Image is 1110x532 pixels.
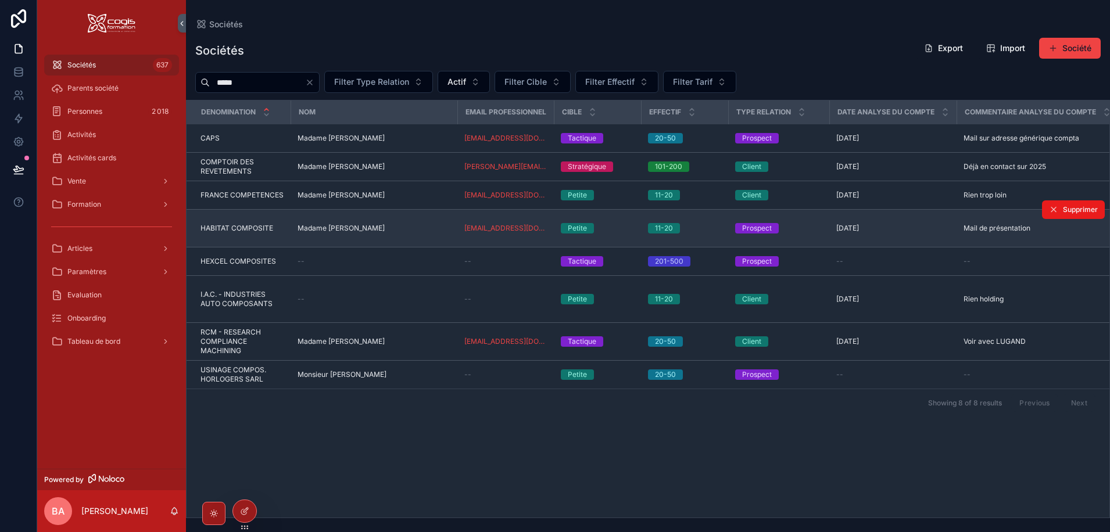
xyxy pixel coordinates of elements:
[81,505,148,517] p: [PERSON_NAME]
[561,133,634,143] a: Tactique
[742,190,761,200] div: Client
[561,369,634,380] a: Petite
[742,256,772,267] div: Prospect
[200,290,284,308] a: I.A.C. - INDUSTRIES AUTO COMPOSANTS
[153,58,172,72] div: 637
[195,19,243,30] a: Sociétés
[836,370,843,379] span: --
[298,370,450,379] a: Monsieur [PERSON_NAME]
[464,294,471,304] span: --
[742,369,772,380] div: Prospect
[495,71,571,93] button: Select Button
[44,261,179,282] a: Paramètres
[201,107,256,117] span: Denomination
[464,134,547,143] a: [EMAIL_ADDRESS][DOMAIN_NAME]
[67,244,92,253] span: Articles
[195,42,244,59] h1: Sociétés
[561,161,634,172] a: Stratégique
[561,336,634,347] a: Tactique
[648,294,721,304] a: 11-20
[655,223,673,233] div: 11-20
[209,19,243,30] span: Sociétés
[568,190,587,200] div: Petite
[836,337,859,346] span: [DATE]
[964,294,1004,304] span: Rien holding
[928,398,1002,408] span: Showing 8 of 8 results
[464,294,547,304] a: --
[200,365,284,384] span: USINAGE COMPOS. HORLOGERS SARL
[836,257,843,266] span: --
[298,337,450,346] a: Madame [PERSON_NAME]
[648,369,721,380] a: 20-50
[568,294,587,304] div: Petite
[334,76,409,88] span: Filter Type Relation
[1039,38,1101,59] button: Société
[67,314,106,323] span: Onboarding
[735,133,822,143] a: Prospect
[964,370,971,379] span: --
[836,257,950,266] a: --
[836,162,950,171] a: [DATE]
[464,162,547,171] a: [PERSON_NAME][EMAIL_ADDRESS][DOMAIN_NAME]
[561,190,634,200] a: Petite
[742,133,772,143] div: Prospect
[742,161,761,172] div: Client
[464,257,471,266] span: --
[648,161,721,172] a: 101-200
[464,337,547,346] a: [EMAIL_ADDRESS][DOMAIN_NAME]
[298,162,450,171] a: Madame [PERSON_NAME]
[200,190,284,200] a: FRANCE COMPETENCES
[742,336,761,347] div: Client
[200,224,284,233] a: HABITAT COMPOSITE
[836,134,859,143] span: [DATE]
[736,107,791,117] span: Type Relation
[648,256,721,267] a: 201-500
[298,257,305,266] span: --
[44,285,179,305] a: Evaluation
[575,71,658,93] button: Select Button
[655,161,682,172] div: 101-200
[648,336,721,347] a: 20-50
[655,294,673,304] div: 11-20
[735,369,822,380] a: Prospect
[655,256,683,267] div: 201-500
[200,257,284,266] a: HEXCEL COMPOSITES
[836,294,859,304] span: [DATE]
[655,369,676,380] div: 20-50
[200,157,284,176] a: COMPTOIR DES REVETEMENTS
[735,294,822,304] a: Client
[305,78,319,87] button: Clear
[298,134,450,143] a: Madame [PERSON_NAME]
[836,337,950,346] a: [DATE]
[67,153,116,163] span: Activités cards
[836,190,859,200] span: [DATE]
[200,134,220,143] span: CAPS
[836,134,950,143] a: [DATE]
[964,337,1026,346] span: Voir avec LUGAND
[585,76,635,88] span: Filter Effectif
[648,133,721,143] a: 20-50
[67,177,86,186] span: Vente
[735,161,822,172] a: Client
[837,107,934,117] span: Date analyse du compte
[88,14,135,33] img: App logo
[655,336,676,347] div: 20-50
[977,38,1034,59] button: Import
[67,200,101,209] span: Formation
[742,223,772,233] div: Prospect
[148,105,172,118] div: 2 018
[561,294,634,304] a: Petite
[1000,42,1025,54] span: Import
[568,133,596,143] div: Tactique
[298,337,385,346] span: Madame [PERSON_NAME]
[44,331,179,352] a: Tableau de bord
[568,369,587,380] div: Petite
[438,71,490,93] button: Select Button
[200,134,284,143] a: CAPS
[464,370,471,379] span: --
[67,290,102,300] span: Evaluation
[965,107,1096,117] span: Commentaire analyse du compte
[836,294,950,304] a: [DATE]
